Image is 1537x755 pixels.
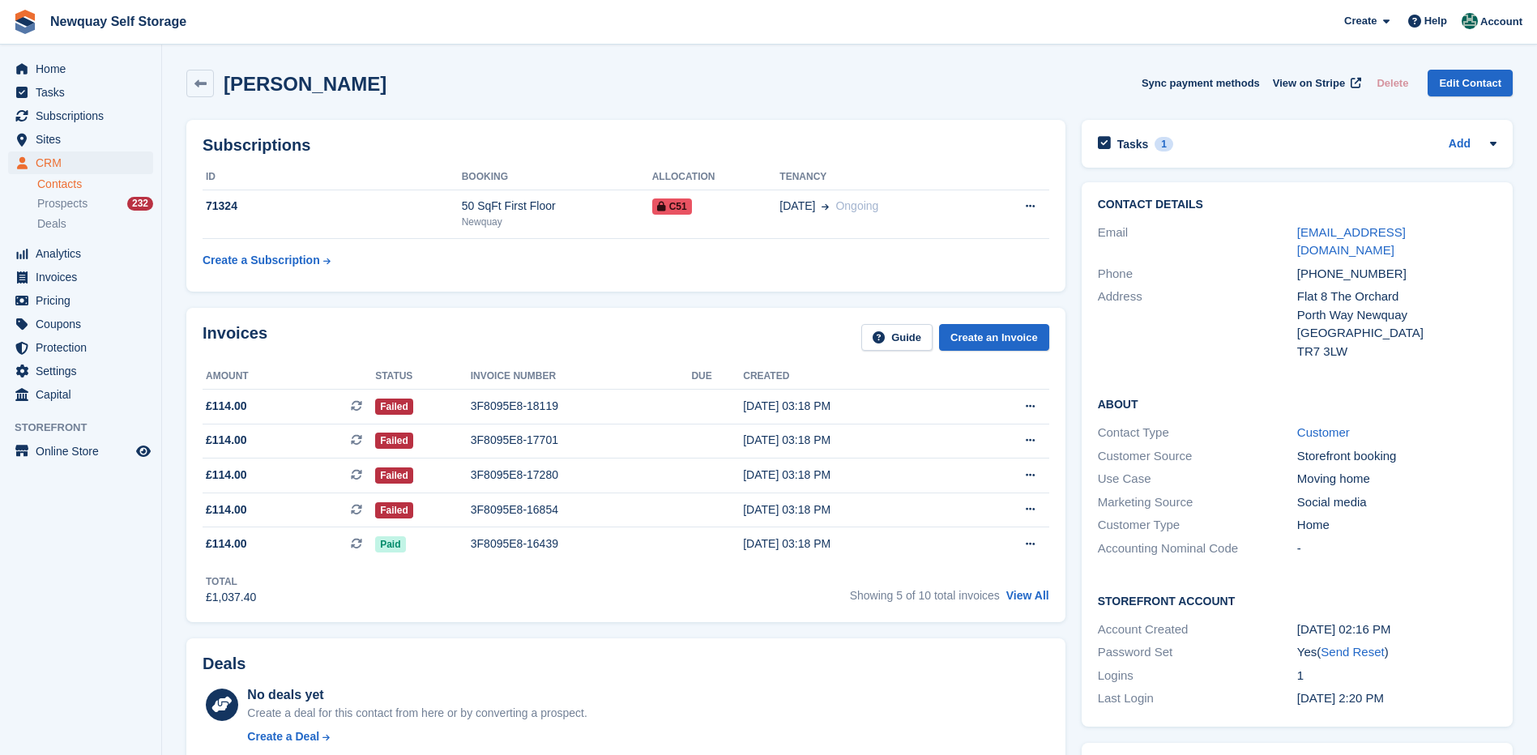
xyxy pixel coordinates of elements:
[8,289,153,312] a: menu
[1424,13,1447,29] span: Help
[835,199,878,212] span: Ongoing
[1098,424,1297,442] div: Contact Type
[1098,395,1496,412] h2: About
[462,215,652,229] div: Newquay
[206,535,247,552] span: £114.00
[1098,198,1496,211] h2: Contact Details
[1297,225,1406,258] a: [EMAIL_ADDRESS][DOMAIN_NAME]
[8,266,153,288] a: menu
[375,399,413,415] span: Failed
[1098,621,1297,639] div: Account Created
[1273,75,1345,92] span: View on Stripe
[1098,689,1297,708] div: Last Login
[36,81,133,104] span: Tasks
[1098,265,1297,284] div: Phone
[247,705,587,722] div: Create a deal for this contact from here or by converting a prospect.
[375,433,413,449] span: Failed
[471,432,692,449] div: 3F8095E8-17701
[203,198,462,215] div: 71324
[1297,493,1496,512] div: Social media
[1098,493,1297,512] div: Marketing Source
[375,364,471,390] th: Status
[127,197,153,211] div: 232
[37,216,66,232] span: Deals
[8,440,153,463] a: menu
[1297,691,1384,705] time: 2025-02-03 14:20:07 UTC
[37,215,153,232] a: Deals
[1317,645,1388,659] span: ( )
[743,467,963,484] div: [DATE] 03:18 PM
[1098,592,1496,608] h2: Storefront Account
[1117,137,1149,151] h2: Tasks
[8,58,153,80] a: menu
[1297,667,1496,685] div: 1
[939,324,1049,351] a: Create an Invoice
[1297,540,1496,558] div: -
[247,728,319,745] div: Create a Deal
[471,535,692,552] div: 3F8095E8-16439
[8,81,153,104] a: menu
[36,440,133,463] span: Online Store
[203,324,267,351] h2: Invoices
[1098,643,1297,662] div: Password Set
[743,535,963,552] div: [DATE] 03:18 PM
[1098,516,1297,535] div: Customer Type
[134,441,153,461] a: Preview store
[861,324,933,351] a: Guide
[1098,224,1297,260] div: Email
[37,196,88,211] span: Prospects
[1006,589,1049,602] a: View All
[743,432,963,449] div: [DATE] 03:18 PM
[224,73,386,95] h2: [PERSON_NAME]
[1098,288,1297,360] div: Address
[8,105,153,127] a: menu
[8,151,153,174] a: menu
[1297,470,1496,488] div: Moving home
[1098,470,1297,488] div: Use Case
[1266,70,1364,96] a: View on Stripe
[36,266,133,288] span: Invoices
[8,336,153,359] a: menu
[1098,447,1297,466] div: Customer Source
[1297,306,1496,325] div: Porth Way Newquay
[206,501,247,518] span: £114.00
[1297,343,1496,361] div: TR7 3LW
[8,128,153,151] a: menu
[1098,540,1297,558] div: Accounting Nominal Code
[206,432,247,449] span: £114.00
[850,589,1000,602] span: Showing 5 of 10 total invoices
[36,58,133,80] span: Home
[1297,643,1496,662] div: Yes
[203,252,320,269] div: Create a Subscription
[203,655,245,673] h2: Deals
[462,198,652,215] div: 50 SqFt First Floor
[1321,645,1384,659] a: Send Reset
[1297,447,1496,466] div: Storefront booking
[1142,70,1260,96] button: Sync payment methods
[37,195,153,212] a: Prospects 232
[15,420,161,436] span: Storefront
[13,10,37,34] img: stora-icon-8386f47178a22dfd0bd8f6a31ec36ba5ce8667c1dd55bd0f319d3a0aa187defe.svg
[37,177,153,192] a: Contacts
[471,398,692,415] div: 3F8095E8-18119
[743,364,963,390] th: Created
[247,685,587,705] div: No deals yet
[1297,324,1496,343] div: [GEOGRAPHIC_DATA]
[8,242,153,265] a: menu
[36,336,133,359] span: Protection
[36,151,133,174] span: CRM
[8,360,153,382] a: menu
[8,383,153,406] a: menu
[36,289,133,312] span: Pricing
[1344,13,1377,29] span: Create
[36,242,133,265] span: Analytics
[471,467,692,484] div: 3F8095E8-17280
[375,467,413,484] span: Failed
[1098,667,1297,685] div: Logins
[779,164,980,190] th: Tenancy
[743,501,963,518] div: [DATE] 03:18 PM
[206,467,247,484] span: £114.00
[1297,516,1496,535] div: Home
[36,360,133,382] span: Settings
[375,536,405,552] span: Paid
